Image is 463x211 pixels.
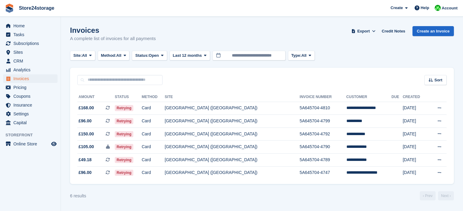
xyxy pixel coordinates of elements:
a: menu [3,48,58,56]
td: 5A645704-4799 [300,115,346,128]
span: Create [391,5,403,11]
a: menu [3,140,58,148]
span: Type: [291,53,302,59]
span: Retrying [115,105,133,111]
span: Account [442,5,458,11]
td: 5A645704-4792 [300,128,346,141]
td: [DATE] [403,166,428,179]
th: Customer [346,92,391,102]
button: Method: All [98,51,130,61]
span: Tasks [13,30,50,39]
th: Invoice Number [300,92,346,102]
button: Site: All [70,51,95,61]
img: Tracy Harper [435,5,441,11]
span: £96.00 [79,169,92,176]
button: Type: All [288,51,315,61]
td: [DATE] [403,128,428,141]
span: Capital [13,118,50,127]
span: Retrying [115,170,133,176]
span: Retrying [115,157,133,163]
p: A complete list of invoices for all payments [70,35,156,42]
span: Site: [73,53,82,59]
a: menu [3,39,58,48]
th: Created [403,92,428,102]
span: Analytics [13,66,50,74]
span: All [301,53,307,59]
a: menu [3,118,58,127]
td: [GEOGRAPHIC_DATA] ([GEOGRAPHIC_DATA]) [165,128,300,141]
nav: Page [419,191,455,200]
td: [GEOGRAPHIC_DATA] ([GEOGRAPHIC_DATA]) [165,154,300,167]
span: Retrying [115,131,133,137]
span: Invoices [13,74,50,83]
h1: Invoices [70,26,156,34]
td: [DATE] [403,102,428,115]
td: [DATE] [403,141,428,154]
span: Pricing [13,83,50,92]
td: 5A645704-4790 [300,141,346,154]
button: Last 12 months [170,51,210,61]
th: Amount [77,92,115,102]
td: Card [142,141,165,154]
div: 6 results [70,193,86,199]
a: Create an Invoice [412,26,454,36]
a: Next [438,191,454,200]
a: menu [3,83,58,92]
span: Online Store [13,140,50,148]
span: Retrying [115,144,133,150]
td: [GEOGRAPHIC_DATA] ([GEOGRAPHIC_DATA]) [165,115,300,128]
td: [GEOGRAPHIC_DATA] ([GEOGRAPHIC_DATA]) [165,166,300,179]
a: Store24storage [16,3,57,13]
img: stora-icon-8386f47178a22dfd0bd8f6a31ec36ba5ce8667c1dd55bd0f319d3a0aa187defe.svg [5,4,14,13]
td: Card [142,166,165,179]
a: menu [3,22,58,30]
td: [GEOGRAPHIC_DATA] ([GEOGRAPHIC_DATA]) [165,102,300,115]
span: Export [357,28,370,34]
span: £49.18 [79,157,92,163]
a: menu [3,92,58,100]
span: Method: [101,53,117,59]
th: Method [142,92,165,102]
td: Card [142,115,165,128]
span: £168.00 [79,105,94,111]
span: £150.00 [79,131,94,137]
button: Export [350,26,377,36]
a: menu [3,57,58,65]
a: menu [3,74,58,83]
th: Site [165,92,300,102]
span: Help [421,5,429,11]
td: Card [142,102,165,115]
a: Preview store [50,140,58,148]
button: Status: Open [132,51,167,61]
span: £105.00 [79,144,94,150]
td: 5A645704-4789 [300,154,346,167]
span: Status: [135,53,149,59]
span: All [116,53,121,59]
td: 5A645704-4747 [300,166,346,179]
span: All [82,53,87,59]
a: Previous [420,191,436,200]
span: Storefront [5,132,61,138]
a: Credit Notes [379,26,408,36]
span: CRM [13,57,50,65]
span: Last 12 months [173,53,202,59]
th: Due [391,92,403,102]
span: Coupons [13,92,50,100]
a: menu [3,30,58,39]
span: Subscriptions [13,39,50,48]
span: Settings [13,110,50,118]
a: menu [3,66,58,74]
a: menu [3,110,58,118]
th: Status [115,92,142,102]
span: Insurance [13,101,50,109]
span: Retrying [115,118,133,124]
td: Card [142,128,165,141]
td: Card [142,154,165,167]
td: [DATE] [403,115,428,128]
a: menu [3,101,58,109]
span: Home [13,22,50,30]
span: Open [149,53,159,59]
td: [GEOGRAPHIC_DATA] ([GEOGRAPHIC_DATA]) [165,141,300,154]
span: Sites [13,48,50,56]
span: Sort [434,77,442,83]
